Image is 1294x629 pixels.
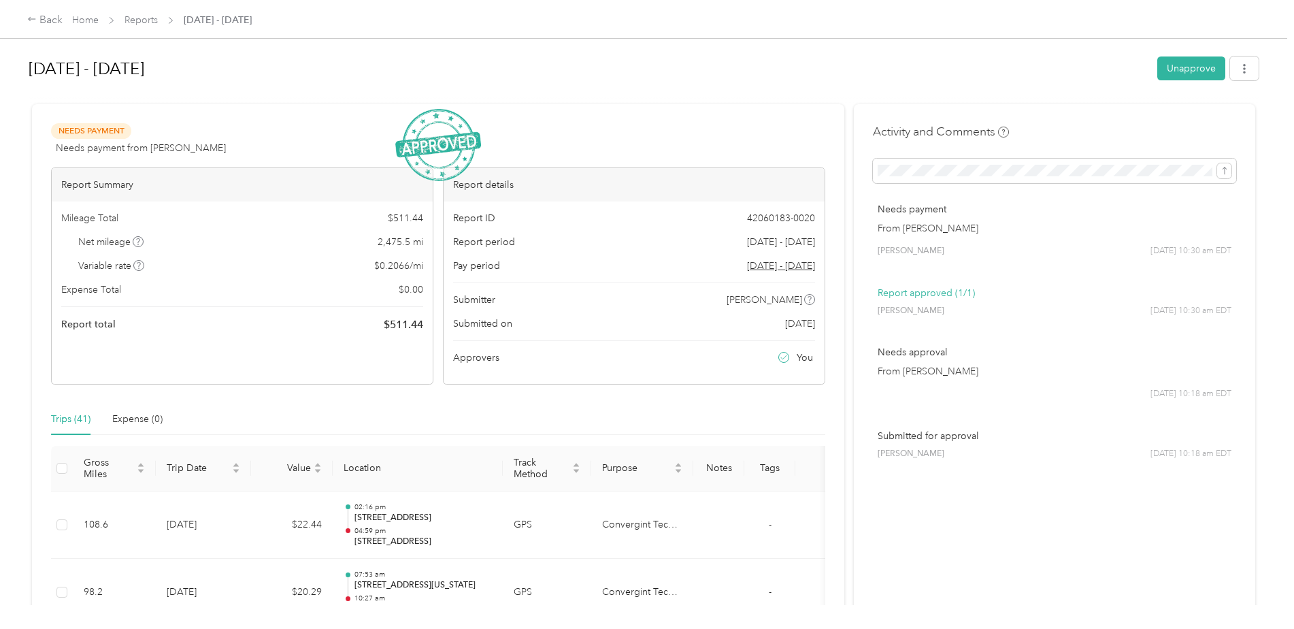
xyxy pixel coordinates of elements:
[84,457,134,480] span: Gross Miles
[251,446,333,491] th: Value
[878,364,1231,378] p: From [PERSON_NAME]
[878,448,944,460] span: [PERSON_NAME]
[878,305,944,317] span: [PERSON_NAME]
[51,412,90,427] div: Trips (41)
[727,293,802,307] span: [PERSON_NAME]
[503,446,591,491] th: Track Method
[354,536,492,548] p: [STREET_ADDRESS]
[1150,448,1231,460] span: [DATE] 10:18 am EDT
[1157,57,1225,80] button: Unapprove
[503,559,591,627] td: GPS
[137,467,145,475] span: caret-down
[693,446,744,491] th: Notes
[354,526,492,536] p: 04:59 pm
[602,462,671,474] span: Purpose
[73,446,156,491] th: Gross Miles
[78,235,144,249] span: Net mileage
[167,462,229,474] span: Trip Date
[184,13,252,27] span: [DATE] - [DATE]
[51,123,131,139] span: Needs Payment
[156,446,251,491] th: Trip Date
[354,502,492,512] p: 02:16 pm
[591,491,693,560] td: Convergint Technologies
[61,211,118,225] span: Mileage Total
[572,467,580,475] span: caret-down
[1150,245,1231,257] span: [DATE] 10:30 am EDT
[232,461,240,469] span: caret-up
[878,345,1231,359] p: Needs approval
[747,235,815,249] span: [DATE] - [DATE]
[61,283,121,297] span: Expense Total
[61,317,116,332] span: Report total
[514,457,569,480] span: Track Method
[262,462,311,474] span: Value
[72,14,99,26] a: Home
[333,446,503,491] th: Location
[878,221,1231,236] p: From [PERSON_NAME]
[251,559,333,627] td: $20.29
[1150,388,1231,400] span: [DATE] 10:18 am EDT
[797,351,813,365] span: You
[744,446,795,491] th: Tags
[399,283,423,297] span: $ 0.00
[591,559,693,627] td: Convergint Technologies
[378,235,423,249] span: 2,475.5 mi
[503,491,591,560] td: GPS
[453,211,495,225] span: Report ID
[27,12,63,29] div: Back
[354,579,492,592] p: [STREET_ADDRESS][US_STATE]
[1218,553,1294,629] iframe: Everlance-gr Chat Button Frame
[453,259,500,273] span: Pay period
[374,259,423,273] span: $ 0.2066 / mi
[251,491,333,560] td: $22.44
[156,491,251,560] td: [DATE]
[873,123,1009,140] h4: Activity and Comments
[674,461,682,469] span: caret-up
[453,235,515,249] span: Report period
[1150,305,1231,317] span: [DATE] 10:30 am EDT
[156,559,251,627] td: [DATE]
[354,603,492,615] p: [STREET_ADDRESS][US_STATE]
[747,259,815,273] span: Go to pay period
[73,491,156,560] td: 108.6
[314,461,322,469] span: caret-up
[747,211,815,225] span: 42060183-0020
[125,14,158,26] a: Reports
[137,461,145,469] span: caret-up
[56,141,226,155] span: Needs payment from [PERSON_NAME]
[395,109,481,182] img: ApprovedStamp
[52,168,433,201] div: Report Summary
[78,259,145,273] span: Variable rate
[785,317,815,331] span: [DATE]
[453,351,499,365] span: Approvers
[878,429,1231,443] p: Submitted for approval
[674,467,682,475] span: caret-down
[878,245,944,257] span: [PERSON_NAME]
[878,202,1231,216] p: Needs payment
[444,168,825,201] div: Report details
[388,211,423,225] span: $ 511.44
[878,286,1231,300] p: Report approved (1/1)
[769,519,772,530] span: -
[232,467,240,475] span: caret-down
[384,317,423,333] span: $ 511.44
[572,461,580,469] span: caret-up
[29,52,1148,85] h1: Aug 1 - 31, 2025
[591,446,693,491] th: Purpose
[354,594,492,603] p: 10:27 am
[769,586,772,598] span: -
[354,570,492,579] p: 07:53 am
[112,412,163,427] div: Expense (0)
[314,467,322,475] span: caret-down
[453,293,495,307] span: Submitter
[453,317,512,331] span: Submitted on
[354,512,492,524] p: [STREET_ADDRESS]
[73,559,156,627] td: 98.2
